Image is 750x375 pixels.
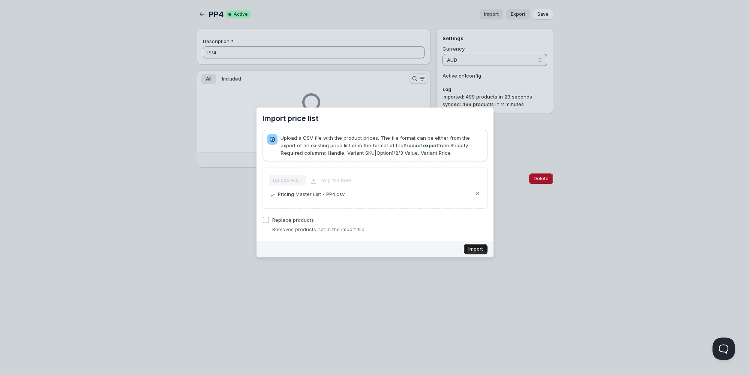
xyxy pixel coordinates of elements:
div: Upload a CSV file with the product prices. The file format can be either from the export of an ex... [280,134,483,157]
span: Drop file here [319,177,352,183]
button: Import [464,244,487,254]
span: Replace products [272,217,314,223]
vaadin-dialog-overlay: Import price list [6,6,744,369]
span: Import [468,246,483,252]
b: Required columns [280,150,325,156]
span: Removes products not in the import file [272,226,364,232]
a: Product export [403,142,438,148]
